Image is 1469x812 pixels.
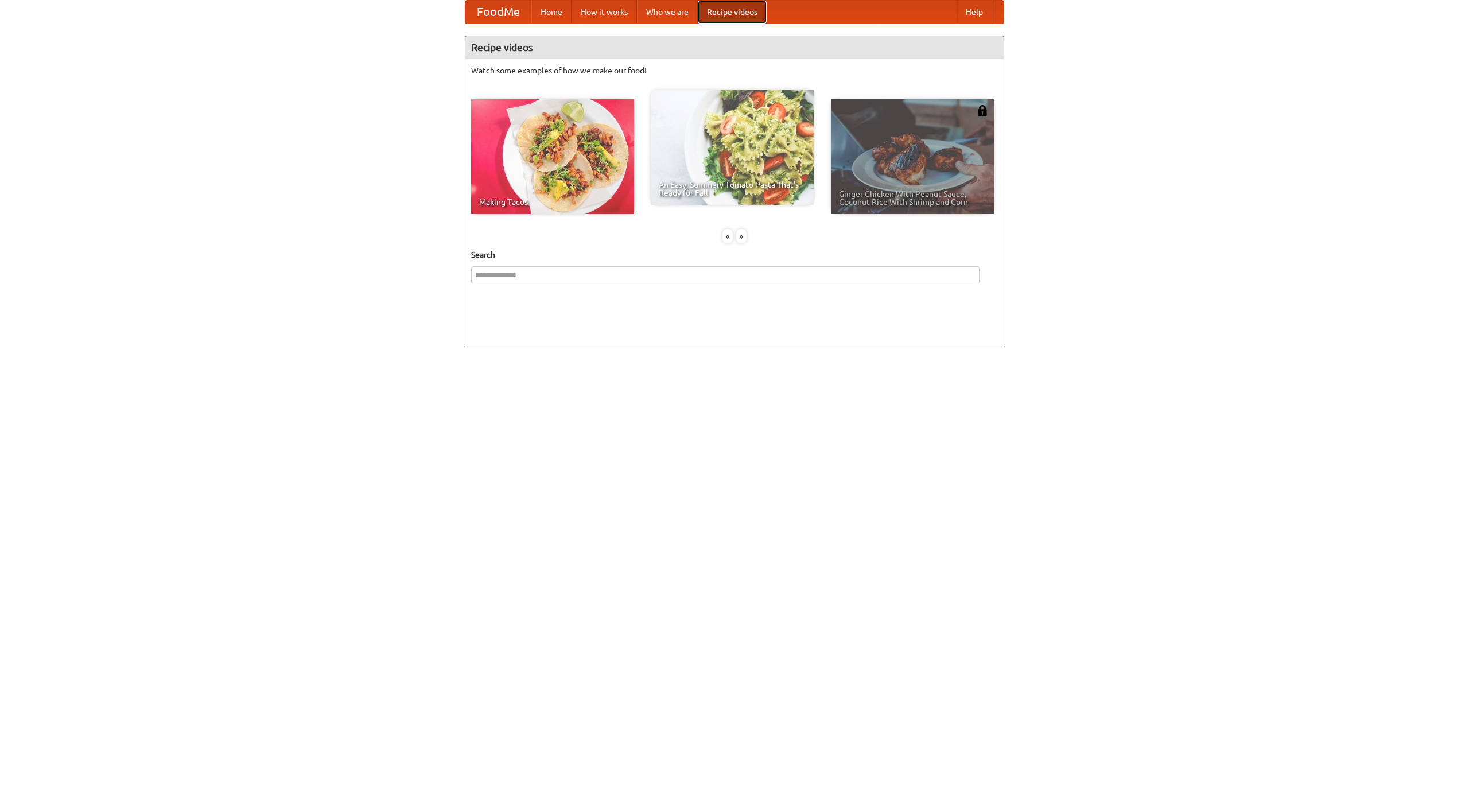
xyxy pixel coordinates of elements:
h4: Recipe videos [465,36,1004,59]
a: How it works [572,1,637,24]
a: FoodMe [465,1,531,24]
h5: Search [471,249,998,261]
span: Making Tacos [479,198,626,206]
div: » [736,229,747,243]
div: « [722,229,733,243]
span: An Easy, Summery Tomato Pasta That's Ready for Fall [659,181,806,197]
a: Making Tacos [471,99,634,214]
p: Watch some examples of how we make our food! [471,65,998,76]
a: Home [531,1,572,24]
a: Who we are [637,1,698,24]
img: 483408.png [977,105,988,116]
a: An Easy, Summery Tomato Pasta That's Ready for Fall [651,90,814,205]
a: Help [957,1,992,24]
a: Recipe videos [698,1,767,24]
